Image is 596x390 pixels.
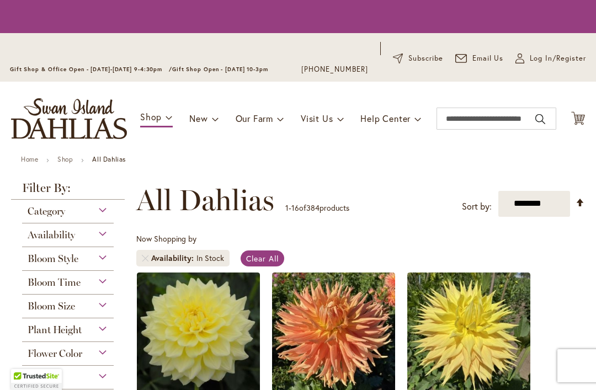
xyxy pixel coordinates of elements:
span: Visit Us [301,113,333,124]
iframe: Launch Accessibility Center [8,351,39,382]
span: Email Us [472,53,504,64]
button: Search [535,110,545,128]
a: Shop [57,155,73,163]
label: Sort by: [462,196,492,217]
span: 16 [291,202,299,213]
a: Remove Availability In Stock [142,255,148,261]
span: Our Farm [236,113,273,124]
span: Subscribe [408,53,443,64]
span: Help Center [360,113,411,124]
strong: All Dahlias [92,155,126,163]
a: Clear All [241,250,284,266]
span: Now Shopping by [136,233,196,244]
a: Subscribe [393,53,443,64]
strong: Filter By: [11,182,125,200]
a: Log In/Register [515,53,586,64]
span: Availability [28,229,75,241]
span: Clear All [246,253,279,264]
span: Flower Color [28,348,82,360]
span: All Dahlias [136,184,274,217]
span: Gift Shop Open - [DATE] 10-3pm [172,66,268,73]
span: Availability [151,253,196,264]
span: Bloom Style [28,253,78,265]
span: Category [28,205,65,217]
a: Email Us [455,53,504,64]
span: Log In/Register [530,53,586,64]
a: Home [21,155,38,163]
a: store logo [11,98,127,139]
span: Shop [140,111,162,122]
span: Bloom Size [28,300,75,312]
span: New [189,113,207,124]
span: Gift Shop & Office Open - [DATE]-[DATE] 9-4:30pm / [10,66,172,73]
span: 384 [306,202,320,213]
span: Bloom Time [28,276,81,289]
p: - of products [285,199,349,217]
div: In Stock [196,253,224,264]
span: 1 [285,202,289,213]
span: Plant Height [28,324,82,336]
a: [PHONE_NUMBER] [301,64,368,75]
